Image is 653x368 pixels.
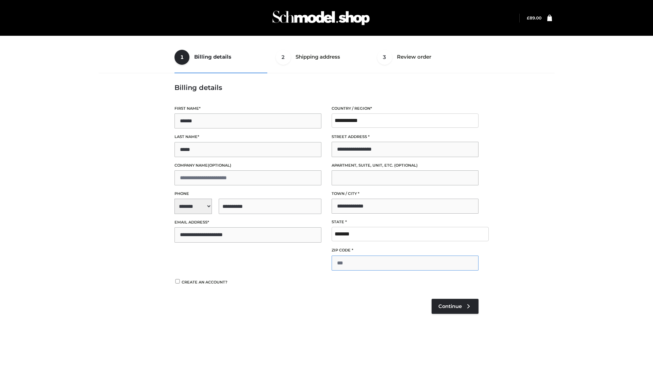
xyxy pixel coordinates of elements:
input: Create an account? [174,279,181,283]
label: First name [174,105,321,112]
a: Continue [432,299,479,314]
bdi: 89.00 [527,15,541,20]
label: State [332,219,479,225]
span: £ [527,15,530,20]
label: Company name [174,162,321,169]
label: Town / City [332,190,479,197]
img: Schmodel Admin 964 [270,4,372,31]
span: (optional) [208,163,231,168]
label: Phone [174,190,321,197]
span: (optional) [394,163,418,168]
label: ZIP Code [332,247,479,254]
span: Create an account? [182,280,228,285]
label: Last name [174,134,321,140]
label: Country / Region [332,105,479,112]
label: Apartment, suite, unit, etc. [332,162,479,169]
label: Email address [174,219,321,226]
label: Street address [332,134,479,140]
a: £89.00 [527,15,541,20]
span: Continue [438,303,462,309]
h3: Billing details [174,83,479,92]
